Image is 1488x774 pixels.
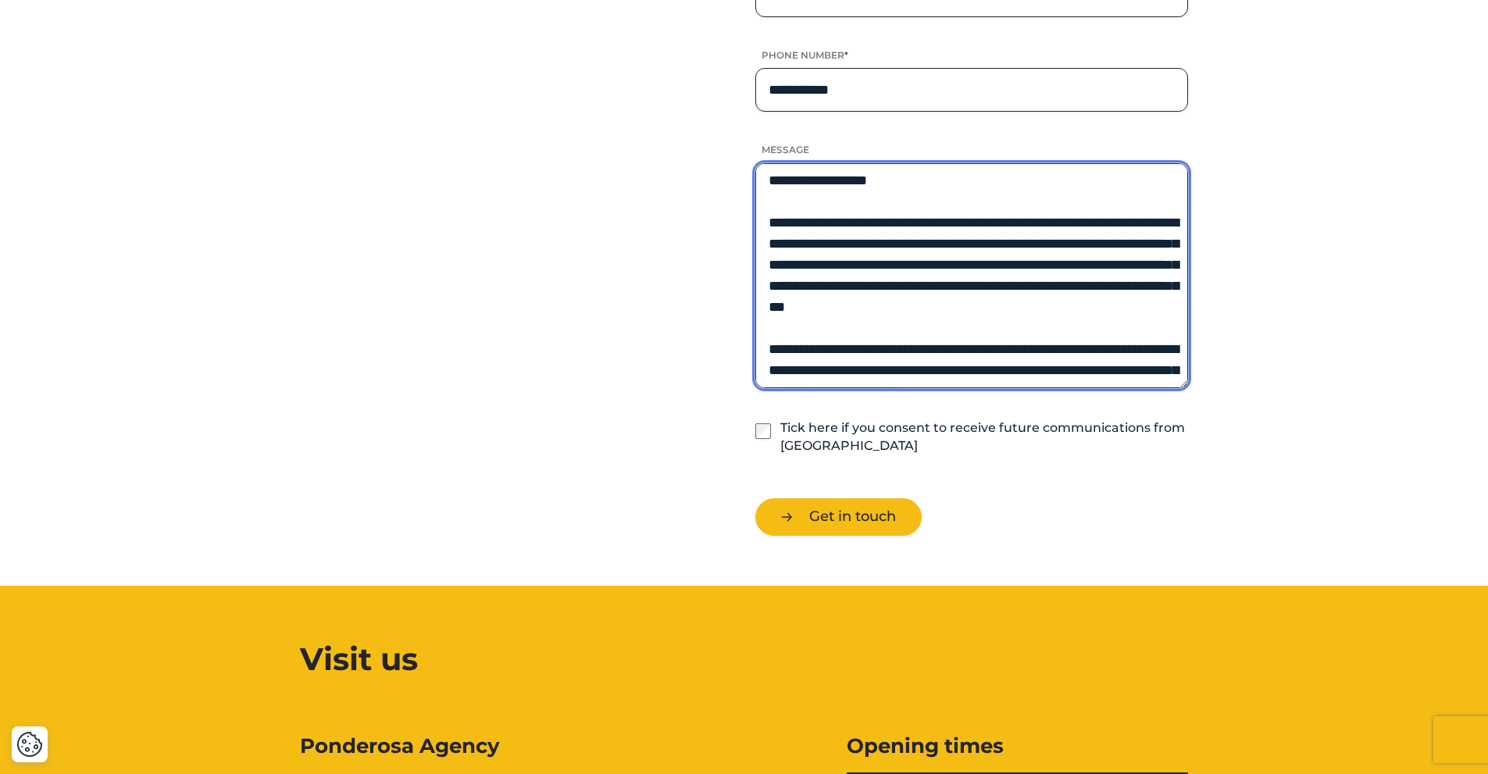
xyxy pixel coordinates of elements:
[16,731,43,758] img: Revisit consent button
[847,733,1188,760] h3: Opening times
[755,498,922,535] button: Get in touch
[755,48,1187,62] label: Phone number
[755,143,1187,156] label: Message
[780,419,1187,455] label: Tick here if you consent to receive future communications from [GEOGRAPHIC_DATA]
[300,733,641,760] span: Ponderosa Agency
[300,636,1188,683] h2: Visit us
[16,731,43,758] button: Cookie Settings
